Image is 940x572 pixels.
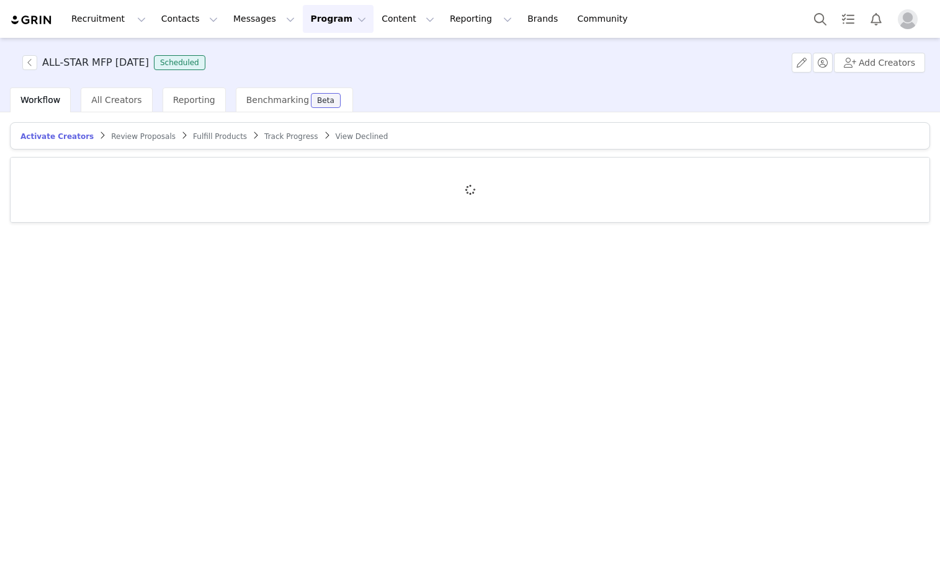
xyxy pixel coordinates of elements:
[64,5,153,33] button: Recruitment
[111,132,176,141] span: Review Proposals
[862,5,890,33] button: Notifications
[154,55,205,70] span: Scheduled
[20,132,94,141] span: Activate Creators
[336,132,388,141] span: View Declined
[20,95,60,105] span: Workflow
[570,5,641,33] a: Community
[173,95,215,105] span: Reporting
[303,5,374,33] button: Program
[835,5,862,33] a: Tasks
[520,5,569,33] a: Brands
[807,5,834,33] button: Search
[246,95,309,105] span: Benchmarking
[193,132,247,141] span: Fulfill Products
[834,53,925,73] button: Add Creators
[154,5,225,33] button: Contacts
[442,5,519,33] button: Reporting
[264,132,318,141] span: Track Progress
[42,55,149,70] h3: ALL-STAR MFP [DATE]
[898,9,918,29] img: placeholder-profile.jpg
[374,5,442,33] button: Content
[10,14,53,26] img: grin logo
[91,95,141,105] span: All Creators
[226,5,302,33] button: Messages
[22,55,210,70] span: [object Object]
[317,97,334,104] div: Beta
[890,9,930,29] button: Profile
